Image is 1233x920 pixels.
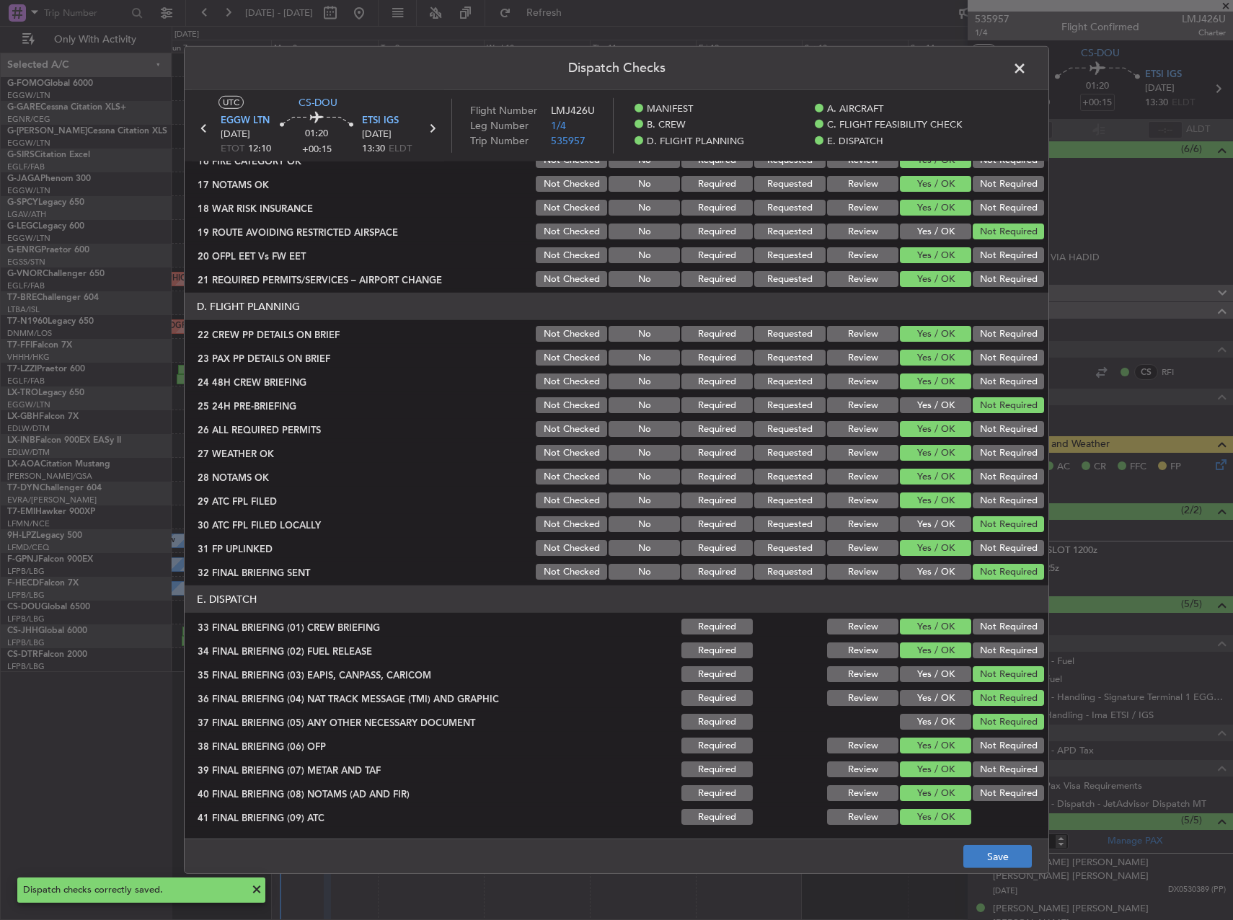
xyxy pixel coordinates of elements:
[900,690,971,706] button: Yes / OK
[973,397,1044,413] button: Not Required
[973,516,1044,532] button: Not Required
[900,421,971,437] button: Yes / OK
[973,761,1044,777] button: Not Required
[900,619,971,634] button: Yes / OK
[973,540,1044,556] button: Not Required
[23,883,244,898] div: Dispatch checks correctly saved.
[900,373,971,389] button: Yes / OK
[973,247,1044,263] button: Not Required
[973,176,1044,192] button: Not Required
[973,738,1044,753] button: Not Required
[973,469,1044,485] button: Not Required
[973,666,1044,682] button: Not Required
[900,516,971,532] button: Yes / OK
[900,738,971,753] button: Yes / OK
[900,326,971,342] button: Yes / OK
[900,200,971,216] button: Yes / OK
[973,619,1044,634] button: Not Required
[900,224,971,239] button: Yes / OK
[900,469,971,485] button: Yes / OK
[973,373,1044,389] button: Not Required
[900,397,971,413] button: Yes / OK
[973,492,1044,508] button: Not Required
[900,564,971,580] button: Yes / OK
[973,714,1044,730] button: Not Required
[900,247,971,263] button: Yes / OK
[900,271,971,287] button: Yes / OK
[900,350,971,366] button: Yes / OK
[973,224,1044,239] button: Not Required
[973,564,1044,580] button: Not Required
[900,176,971,192] button: Yes / OK
[900,540,971,556] button: Yes / OK
[900,666,971,682] button: Yes / OK
[900,445,971,461] button: Yes / OK
[973,690,1044,706] button: Not Required
[973,421,1044,437] button: Not Required
[185,47,1048,90] header: Dispatch Checks
[973,326,1044,342] button: Not Required
[900,492,971,508] button: Yes / OK
[973,200,1044,216] button: Not Required
[900,809,971,825] button: Yes / OK
[973,642,1044,658] button: Not Required
[900,642,971,658] button: Yes / OK
[963,845,1032,868] button: Save
[973,271,1044,287] button: Not Required
[973,445,1044,461] button: Not Required
[900,761,971,777] button: Yes / OK
[973,785,1044,801] button: Not Required
[900,714,971,730] button: Yes / OK
[900,785,971,801] button: Yes / OK
[973,350,1044,366] button: Not Required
